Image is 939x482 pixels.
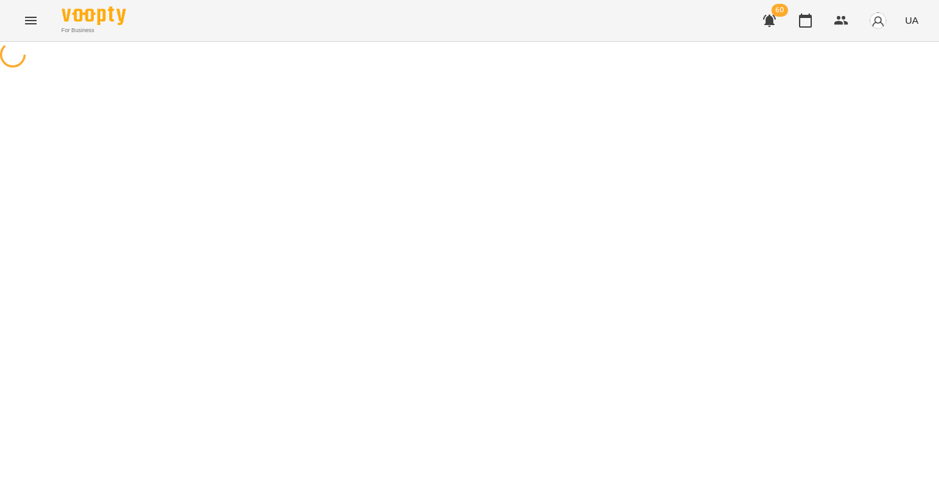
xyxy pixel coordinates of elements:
[62,26,126,35] span: For Business
[15,5,46,36] button: Menu
[771,4,788,17] span: 60
[62,6,126,25] img: Voopty Logo
[900,8,924,32] button: UA
[869,12,887,30] img: avatar_s.png
[905,13,918,27] span: UA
